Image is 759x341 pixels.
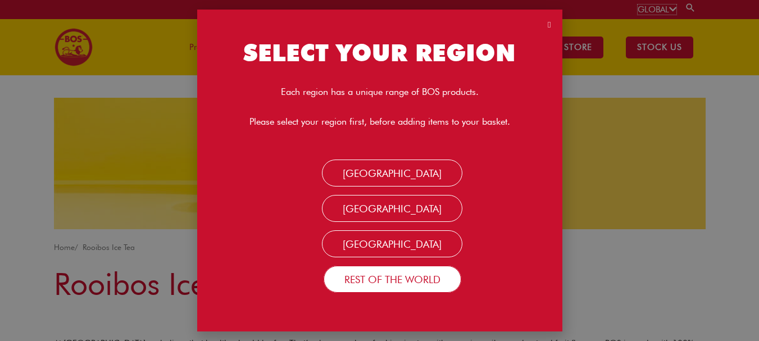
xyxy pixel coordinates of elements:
a: [GEOGRAPHIC_DATA] [322,160,462,187]
a: Rest Of the World [324,266,461,293]
p: Please select your region first, before adding items to your basket. [208,115,551,129]
a: Close [548,21,551,29]
p: Each region has a unique range of BOS products. [208,85,551,99]
a: [GEOGRAPHIC_DATA] [322,195,462,222]
h2: SELECT YOUR REGION [208,38,551,69]
a: [GEOGRAPHIC_DATA] [322,230,462,257]
nav: Menu [208,165,551,287]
